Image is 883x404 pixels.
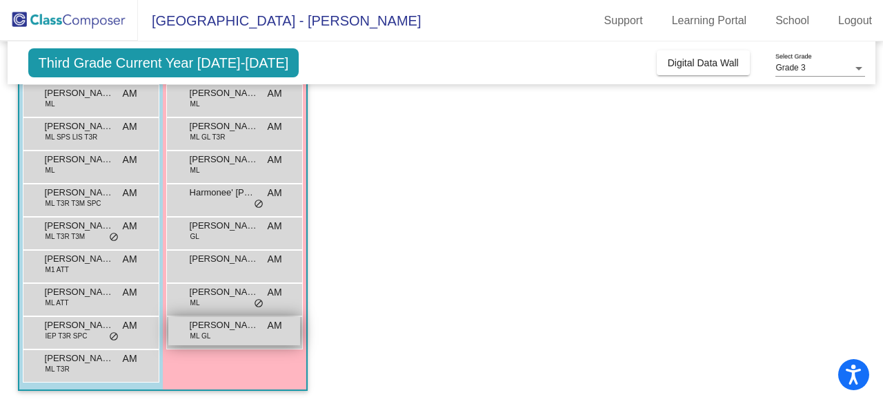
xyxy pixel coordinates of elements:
span: ML ATT [46,298,69,308]
span: AM [123,219,137,233]
span: ML SPS LIS T3R [46,132,98,142]
span: ML [46,99,55,109]
span: ML T3R T3M [46,231,86,242]
span: Grade 3 [775,63,805,73]
span: AM [268,86,282,101]
span: GL [190,231,199,242]
span: [PERSON_NAME] [45,318,114,332]
span: AM [268,318,282,333]
span: AM [123,186,137,200]
span: AM [268,252,282,267]
span: [PERSON_NAME] [190,318,259,332]
span: ML T3R [46,364,70,374]
span: AM [123,119,137,134]
span: [PERSON_NAME] [190,252,259,266]
span: AM [268,285,282,300]
span: AM [123,318,137,333]
span: ML [46,165,55,175]
span: [PERSON_NAME] [45,153,114,166]
span: IEP T3R SPC [46,331,88,341]
span: do_not_disturb_alt [254,298,264,309]
span: [PERSON_NAME] [45,86,114,100]
span: ML GL T3R [190,132,226,142]
span: ML [190,165,200,175]
span: AM [123,285,137,300]
span: AM [268,186,282,200]
span: do_not_disturb_alt [254,199,264,210]
span: Third Grade Current Year [DATE]-[DATE] [28,48,299,77]
a: Logout [827,10,883,32]
span: [PERSON_NAME] [190,285,259,299]
span: AM [123,252,137,267]
span: do_not_disturb_alt [109,232,119,243]
span: do_not_disturb_alt [109,331,119,343]
span: [PERSON_NAME] [190,153,259,166]
span: AM [123,352,137,366]
span: ML GL [190,331,211,341]
span: Harmonee' [PERSON_NAME] [190,186,259,200]
span: [PERSON_NAME] [PERSON_NAME] [45,219,114,233]
a: School [764,10,820,32]
span: AM [268,219,282,233]
span: [PERSON_NAME] [190,119,259,133]
span: Digital Data Wall [668,57,739,68]
span: [GEOGRAPHIC_DATA] - [PERSON_NAME] [138,10,421,32]
span: [PERSON_NAME] [190,86,259,100]
a: Learning Portal [661,10,758,32]
span: [PERSON_NAME] [45,119,114,133]
span: AM [123,153,137,167]
span: [PERSON_NAME] [45,352,114,365]
span: ML T3R T3M SPC [46,198,101,209]
a: Support [593,10,654,32]
span: M1 ATT [46,264,69,275]
span: AM [268,153,282,167]
span: AM [123,86,137,101]
span: [PERSON_NAME] [45,186,114,200]
span: AM [268,119,282,134]
button: Digital Data Wall [657,50,750,75]
span: ML [190,298,200,308]
span: [PERSON_NAME] [190,219,259,233]
span: ML [190,99,200,109]
span: [PERSON_NAME] [45,285,114,299]
span: [PERSON_NAME] [45,252,114,266]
